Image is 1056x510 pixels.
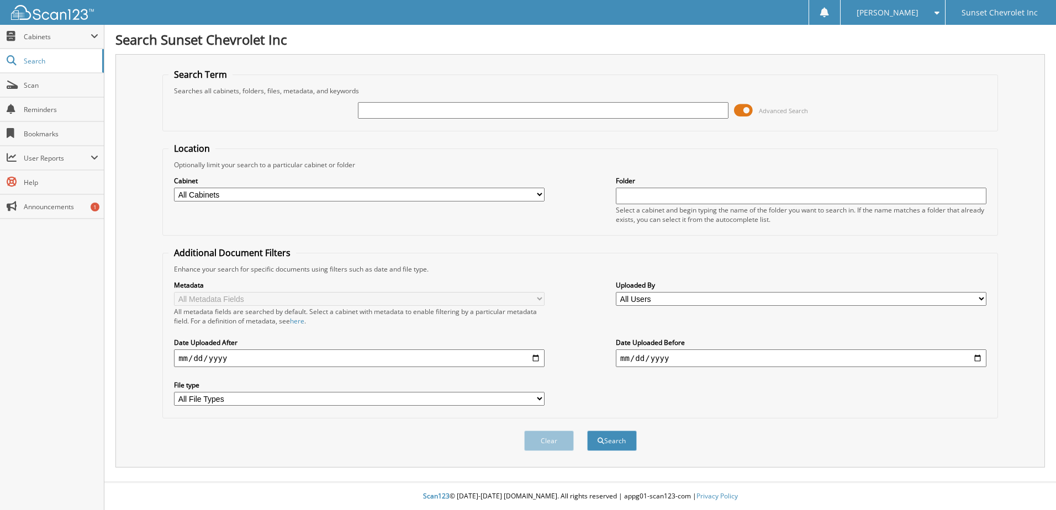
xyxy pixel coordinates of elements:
label: Uploaded By [616,280,986,290]
span: [PERSON_NAME] [857,9,918,16]
input: start [174,349,545,367]
div: 1 [91,203,99,211]
a: Privacy Policy [696,491,738,501]
span: Bookmarks [24,129,98,139]
div: Optionally limit your search to a particular cabinet or folder [168,160,992,169]
legend: Additional Document Filters [168,247,296,259]
label: Date Uploaded After [174,338,545,347]
button: Search [587,431,637,451]
label: Folder [616,176,986,185]
div: Searches all cabinets, folders, files, metadata, and keywords [168,86,992,95]
div: Select a cabinet and begin typing the name of the folder you want to search in. If the name match... [616,205,986,224]
h1: Search Sunset Chevrolet Inc [115,30,1045,49]
img: scan123-logo-white.svg [11,5,94,20]
span: Scan [24,81,98,90]
span: Sunset Chevrolet Inc [962,9,1038,16]
div: All metadata fields are searched by default. Select a cabinet with metadata to enable filtering b... [174,307,545,326]
span: Search [24,56,97,66]
legend: Search Term [168,68,233,81]
div: Enhance your search for specific documents using filters such as date and file type. [168,264,992,274]
span: Reminders [24,105,98,114]
span: Cabinets [24,32,91,41]
span: Help [24,178,98,187]
span: Announcements [24,202,98,211]
label: File type [174,380,545,390]
input: end [616,349,986,367]
label: Cabinet [174,176,545,185]
span: User Reports [24,153,91,163]
a: here [290,316,304,326]
button: Clear [524,431,574,451]
div: © [DATE]-[DATE] [DOMAIN_NAME]. All rights reserved | appg01-scan123-com | [104,483,1056,510]
label: Date Uploaded Before [616,338,986,347]
span: Advanced Search [759,107,808,115]
legend: Location [168,142,215,155]
label: Metadata [174,280,545,290]
span: Scan123 [423,491,450,501]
